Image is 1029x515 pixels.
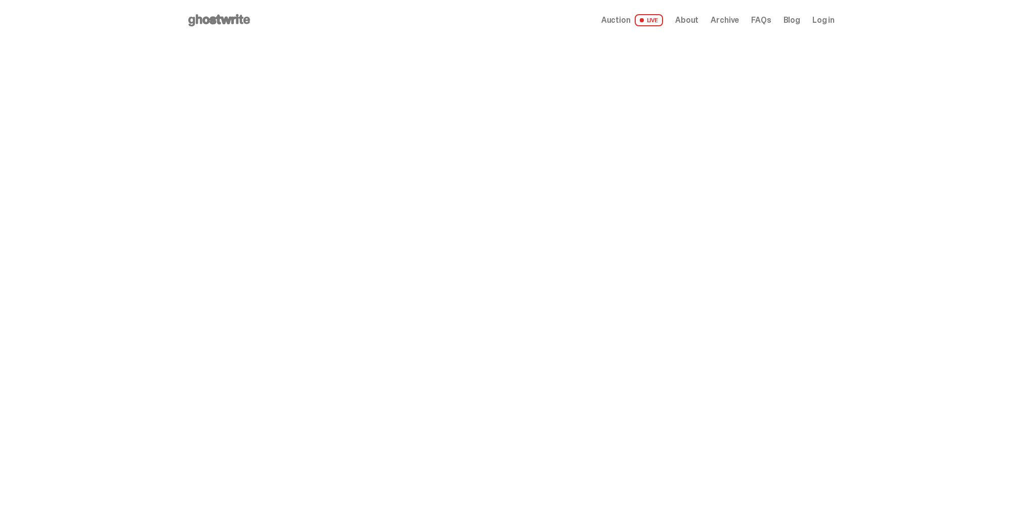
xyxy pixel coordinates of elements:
a: Archive [711,16,739,24]
a: Auction LIVE [601,14,663,26]
a: FAQs [751,16,771,24]
a: Log in [812,16,835,24]
span: LIVE [635,14,664,26]
a: Blog [784,16,800,24]
span: Auction [601,16,631,24]
a: About [675,16,698,24]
